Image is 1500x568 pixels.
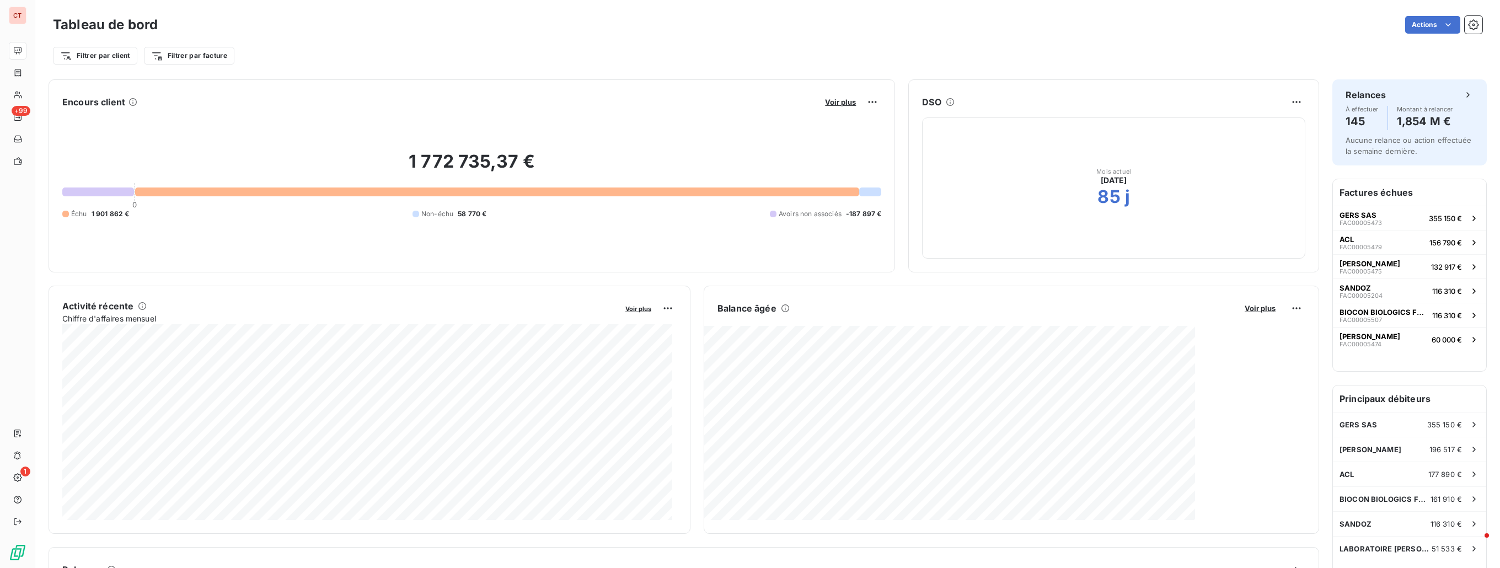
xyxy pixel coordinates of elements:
span: GERS SAS [1340,420,1377,429]
div: CT [9,7,26,24]
h2: 1 772 735,37 € [62,151,881,184]
span: SANDOZ [1340,519,1372,528]
h6: Principaux débiteurs [1333,385,1486,412]
h4: 1,854 M € [1397,112,1453,130]
h3: Tableau de bord [53,15,158,35]
span: 355 150 € [1429,214,1462,223]
span: 0 [132,200,137,209]
span: LABORATOIRE [PERSON_NAME] [1340,544,1432,553]
span: +99 [12,106,30,116]
button: [PERSON_NAME]FAC00005475132 917 € [1333,254,1486,278]
span: Montant à relancer [1397,106,1453,112]
span: 132 917 € [1431,262,1462,271]
span: Avoirs non associés [779,209,842,219]
span: ACL [1340,470,1354,479]
h2: 85 [1097,186,1120,208]
h6: Factures échues [1333,179,1486,206]
span: 156 790 € [1429,238,1462,247]
span: [DATE] [1101,175,1127,186]
span: 1 901 862 € [92,209,130,219]
button: Filtrer par facture [144,47,234,65]
button: Voir plus [622,303,655,313]
span: FAC00005475 [1340,268,1382,275]
span: 1 [20,467,30,476]
span: 177 890 € [1428,470,1462,479]
span: 60 000 € [1432,335,1462,344]
span: FAC00005204 [1340,292,1383,299]
span: À effectuer [1346,106,1379,112]
button: BIOCON BIOLOGICS FRANCE S.A.SFAC00005507116 310 € [1333,303,1486,327]
span: FAC00005473 [1340,219,1382,226]
h4: 145 [1346,112,1379,130]
span: Voir plus [625,305,651,313]
img: Logo LeanPay [9,544,26,561]
h6: Encours client [62,95,125,109]
span: 116 310 € [1432,311,1462,320]
button: SANDOZFAC00005204116 310 € [1333,278,1486,303]
span: BIOCON BIOLOGICS FRANCE S.A.S [1340,308,1428,317]
button: Voir plus [822,97,859,107]
h6: Activité récente [62,299,133,313]
span: Voir plus [1245,304,1276,313]
h6: DSO [922,95,941,109]
span: GERS SAS [1340,211,1376,219]
span: FAC00005507 [1340,317,1382,323]
span: 58 770 € [458,209,486,219]
button: Filtrer par client [53,47,137,65]
span: Mois actuel [1096,168,1131,175]
span: Voir plus [825,98,856,106]
span: Chiffre d'affaires mensuel [62,313,618,324]
span: [PERSON_NAME] [1340,445,1401,454]
h6: Balance âgée [717,302,776,315]
span: 116 310 € [1432,287,1462,296]
span: [PERSON_NAME] [1340,259,1400,268]
span: 196 517 € [1429,445,1462,454]
iframe: Intercom live chat [1462,531,1489,557]
span: -187 897 € [846,209,882,219]
span: Échu [71,209,87,219]
span: 161 910 € [1431,495,1462,503]
span: FAC00005474 [1340,341,1381,347]
span: BIOCON BIOLOGICS FRANCE S.A.S [1340,495,1431,503]
button: [PERSON_NAME]FAC0000547460 000 € [1333,327,1486,351]
button: ACLFAC00005479156 790 € [1333,230,1486,254]
h2: j [1125,186,1130,208]
span: FAC00005479 [1340,244,1382,250]
span: Aucune relance ou action effectuée la semaine dernière. [1346,136,1471,156]
button: Actions [1405,16,1460,34]
span: 355 150 € [1427,420,1462,429]
span: Non-échu [421,209,453,219]
button: GERS SASFAC00005473355 150 € [1333,206,1486,230]
h6: Relances [1346,88,1386,101]
span: 51 533 € [1432,544,1462,553]
button: Voir plus [1241,303,1279,313]
span: [PERSON_NAME] [1340,332,1400,341]
span: SANDOZ [1340,283,1371,292]
span: ACL [1340,235,1354,244]
span: 116 310 € [1431,519,1462,528]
